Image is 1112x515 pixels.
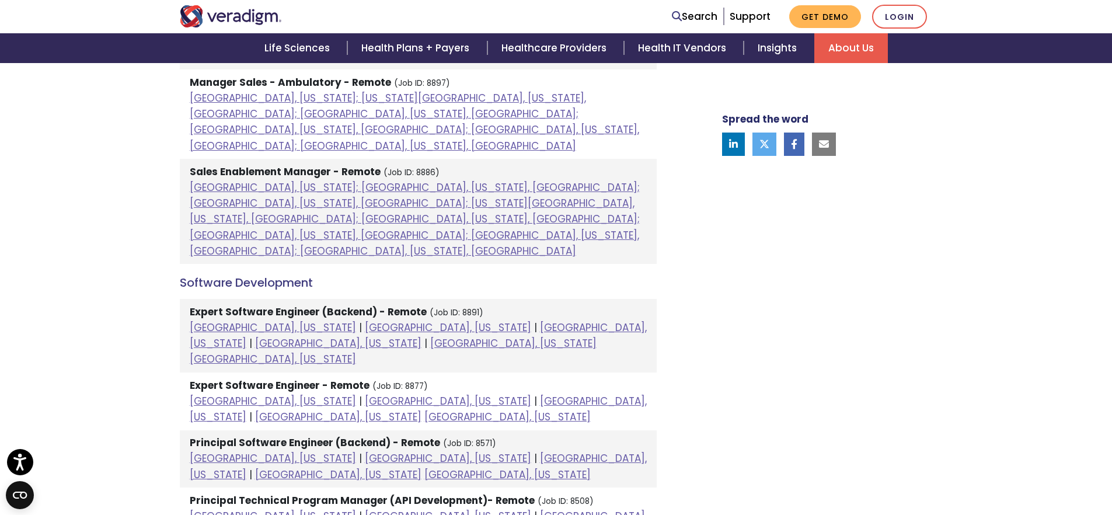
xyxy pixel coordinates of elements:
span: | [359,394,362,408]
strong: Spread the word [722,112,808,126]
span: | [249,468,252,482]
button: Open CMP widget [6,481,34,509]
a: Search [672,9,717,25]
a: Healthcare Providers [487,33,624,63]
a: [GEOGRAPHIC_DATA], [US_STATE]; [US_STATE][GEOGRAPHIC_DATA], [US_STATE], [GEOGRAPHIC_DATA]; [GEOGR... [190,91,639,153]
strong: Manager Sales - Ambulatory - Remote [190,75,391,89]
a: [GEOGRAPHIC_DATA], [US_STATE] [255,410,421,424]
img: Veradigm logo [180,5,282,27]
small: (Job ID: 8571) [443,438,496,449]
a: Life Sciences [250,33,347,63]
span: | [359,321,362,335]
span: | [359,451,362,465]
a: Health IT Vendors [624,33,744,63]
strong: Sales Enablement Manager - Remote [190,165,381,179]
a: [GEOGRAPHIC_DATA], [US_STATE] [365,394,531,408]
strong: Principal Software Engineer (Backend) - Remote [190,436,440,450]
a: Insights [744,33,814,63]
a: [GEOGRAPHIC_DATA], [US_STATE] [190,321,356,335]
a: [GEOGRAPHIC_DATA], [US_STATE] [190,451,356,465]
strong: Expert Software Engineer (Backend) - Remote [190,305,427,319]
span: | [249,336,252,350]
a: Health Plans + Payers [347,33,487,63]
a: [GEOGRAPHIC_DATA], [US_STATE] [365,321,531,335]
a: [GEOGRAPHIC_DATA], [US_STATE] [255,468,421,482]
h4: Software Development [180,276,657,290]
a: Login [872,5,927,29]
small: (Job ID: 8877) [372,381,428,392]
a: [GEOGRAPHIC_DATA], [US_STATE] [190,394,356,408]
span: | [534,451,537,465]
a: About Us [814,33,888,63]
a: [GEOGRAPHIC_DATA], [US_STATE] [430,336,597,350]
a: [GEOGRAPHIC_DATA], [US_STATE]; [GEOGRAPHIC_DATA], [US_STATE], [GEOGRAPHIC_DATA]; [GEOGRAPHIC_DATA... [190,180,640,258]
small: (Job ID: 8886) [384,167,440,178]
small: (Job ID: 8897) [394,78,450,89]
small: (Job ID: 8508) [538,496,594,507]
span: | [424,336,427,350]
strong: Expert Software Engineer - Remote [190,378,369,392]
strong: Principal Technical Program Manager (API Development)- Remote [190,493,535,507]
a: [GEOGRAPHIC_DATA], [US_STATE] [424,468,591,482]
small: (Job ID: 8891) [430,307,483,318]
a: Get Demo [789,5,861,28]
a: Remote - [GEOGRAPHIC_DATA] [190,50,346,64]
a: [GEOGRAPHIC_DATA], [US_STATE] [365,451,531,465]
a: [GEOGRAPHIC_DATA], [US_STATE] [190,352,356,366]
span: | [534,394,537,408]
span: | [534,321,537,335]
span: | [249,410,252,424]
a: [GEOGRAPHIC_DATA], [US_STATE] [424,410,591,424]
a: [GEOGRAPHIC_DATA], [US_STATE] [190,451,647,481]
a: Support [730,9,771,23]
a: [GEOGRAPHIC_DATA], [US_STATE] [255,336,421,350]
